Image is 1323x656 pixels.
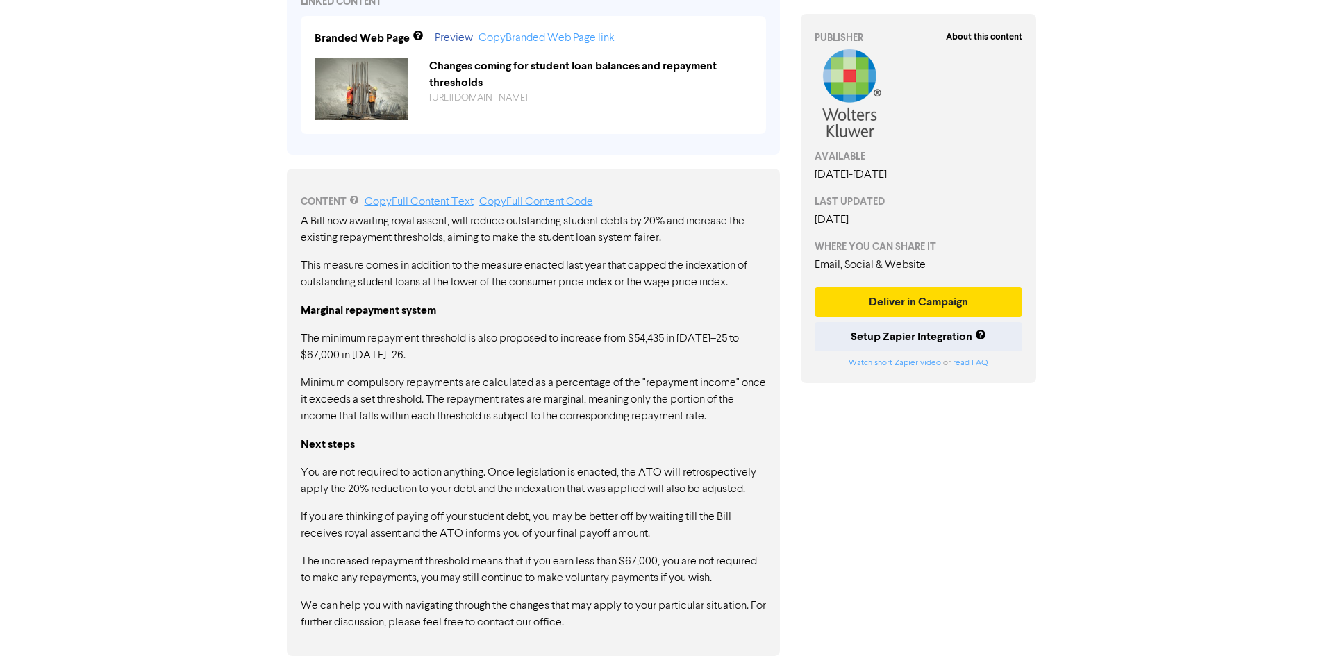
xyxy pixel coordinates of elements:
[315,30,410,47] div: Branded Web Page
[301,464,766,498] p: You are not required to action anything. Once legislation is enacted, the ATO will retrospectivel...
[301,213,766,246] p: A Bill now awaiting royal assent, will reduce outstanding student debts by 20% and increase the e...
[435,33,473,44] a: Preview
[301,303,436,317] strong: Marginal repayment system
[815,149,1023,164] div: AVAILABLE
[815,194,1023,209] div: LAST UPDATED
[953,359,988,367] a: read FAQ
[419,91,763,106] div: https://public2.bomamarketing.com/cp/2zhgD6vY9EXO0SjYWHRLjR?sa=N6KcoFw
[365,196,474,208] a: Copy Full Content Text
[301,194,766,210] div: CONTENT
[815,322,1023,351] button: Setup Zapier Integration
[815,287,1023,317] button: Deliver in Campaign
[301,509,766,542] p: If you are thinking of paying off your student debt, you may be better off by waiting till the Bi...
[479,196,593,208] a: Copy Full Content Code
[429,93,528,103] a: [URL][DOMAIN_NAME]
[815,212,1023,228] div: [DATE]
[815,357,1023,369] div: or
[301,437,355,451] strong: Next steps
[946,31,1022,42] strong: About this content
[815,257,1023,274] div: Email, Social & Website
[301,553,766,587] p: The increased repayment threshold means that if you earn less than $67,000, you are not required ...
[301,375,766,425] p: Minimum compulsory repayments are calculated as a percentage of the "repayment income" once it ex...
[815,239,1023,254] div: WHERE YOU CAN SHARE IT
[479,33,615,44] a: Copy Branded Web Page link
[301,598,766,631] p: We can help you with navigating through the changes that may apply to your particular situation. ...
[815,31,1023,45] div: PUBLISHER
[1149,506,1323,656] iframe: Chat Widget
[815,167,1023,183] div: [DATE] - [DATE]
[849,359,941,367] a: Watch short Zapier video
[301,258,766,291] p: This measure comes in addition to the measure enacted last year that capped the indexation of out...
[419,58,763,91] div: Changes coming for student loan balances and repayment thresholds
[301,330,766,364] p: The minimum repayment threshold is also proposed to increase from $54,435 in [DATE]–25 to $67,000...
